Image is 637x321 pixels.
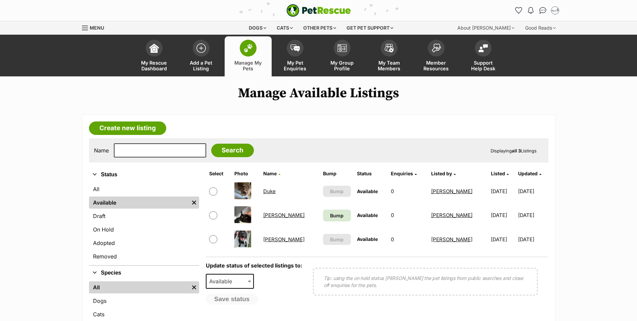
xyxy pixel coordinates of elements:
[528,7,533,14] img: notifications-46538b983faf8c2785f20acdc204bb7945ddae34d4c08c2a6579f10ce5e182be.svg
[263,212,305,218] a: [PERSON_NAME]
[263,171,277,176] span: Name
[207,277,239,286] span: Available
[518,180,547,203] td: [DATE]
[374,60,404,71] span: My Team Members
[357,188,378,194] span: Available
[206,294,258,305] button: Save status
[413,36,460,76] a: Member Resources
[468,60,498,71] span: Support Help Desk
[323,210,351,221] a: Bump
[488,204,517,227] td: [DATE]
[421,60,451,71] span: Member Resources
[207,168,231,179] th: Select
[89,170,199,179] button: Status
[89,182,199,265] div: Status
[189,197,199,209] a: Remove filter
[431,171,452,176] span: Listed by
[538,5,548,16] a: Conversations
[460,36,507,76] a: Support Help Desk
[320,168,354,179] th: Bump
[319,36,366,76] a: My Group Profile
[263,236,305,243] a: [PERSON_NAME]
[513,5,524,16] a: Favourites
[354,168,388,179] th: Status
[366,36,413,76] a: My Team Members
[280,60,310,71] span: My Pet Enquiries
[196,43,206,53] img: add-pet-listing-icon-0afa8454b4691262ce3f59096e99ab1cd57d4a30225e0717b998d2c9b9846f56.svg
[330,212,344,219] span: Bump
[391,171,417,176] a: Enquiries
[149,43,159,53] img: dashboard-icon-eb2f2d2d3e046f16d808141f083e7271f6b2e854fb5c12c21221c1fb7104beca.svg
[323,234,351,245] button: Bump
[189,281,199,293] a: Remove filter
[89,121,166,135] a: Create new listing
[342,21,398,35] div: Get pet support
[206,262,302,269] label: Update status of selected listings to:
[488,228,517,251] td: [DATE]
[330,236,344,243] span: Bump
[479,44,488,52] img: help-desk-icon-fdf02630f3aa405de69fd3d07c3f3aa587a6932b1a1747fa1d2bba05be0121f9.svg
[431,188,472,194] a: [PERSON_NAME]
[211,144,254,157] input: Search
[488,180,517,203] td: [DATE]
[391,171,413,176] span: translation missing: en.admin.listings.index.attributes.enquiries
[286,4,351,17] img: logo-e224e6f780fb5917bec1dbf3a21bbac754714ae5b6737aabdf751b685950b380.svg
[550,5,560,16] button: My account
[431,43,441,52] img: member-resources-icon-8e73f808a243e03378d46382f2149f9095a855e16c252ad45f914b54edf8863c.svg
[513,5,560,16] ul: Account quick links
[82,21,109,33] a: Menu
[518,171,541,176] a: Updated
[337,44,347,52] img: group-profile-icon-3fa3cf56718a62981997c0bc7e787c4b2cf8bcc04b72c1350f741eb67cf2f40e.svg
[131,36,178,76] a: My Rescue Dashboard
[518,204,547,227] td: [DATE]
[263,171,280,176] a: Name
[324,275,527,289] p: Tip: using the on hold status [PERSON_NAME] the pet listings from public searches and close off e...
[263,188,276,194] a: Duke
[384,44,394,52] img: team-members-icon-5396bd8760b3fe7c0b43da4ab00e1e3bb1a5d9ba89233759b79545d2d3fc5d0d.svg
[431,212,472,218] a: [PERSON_NAME]
[89,295,199,307] a: Dogs
[206,274,254,289] span: Available
[431,171,456,176] a: Listed by
[90,25,104,31] span: Menu
[272,36,319,76] a: My Pet Enquiries
[357,236,378,242] span: Available
[233,60,263,71] span: Manage My Pets
[89,223,199,236] a: On Hold
[89,269,199,277] button: Species
[139,60,169,71] span: My Rescue Dashboard
[431,236,472,243] a: [PERSON_NAME]
[491,171,505,176] span: Listed
[518,228,547,251] td: [DATE]
[520,21,560,35] div: Good Reads
[323,186,351,197] button: Bump
[244,21,271,35] div: Dogs
[186,60,216,71] span: Add a Pet Listing
[243,44,253,52] img: manage-my-pets-icon-02211641906a0b7f246fdf0571729dbe1e7629f14944591b6c1af311fb30b64b.svg
[388,204,428,227] td: 0
[299,21,341,35] div: Other pets
[388,180,428,203] td: 0
[357,212,378,218] span: Available
[89,308,199,320] a: Cats
[286,4,351,17] a: PetRescue
[272,21,298,35] div: Cats
[232,168,260,179] th: Photo
[89,197,189,209] a: Available
[552,7,558,14] img: Taylor Lalchere profile pic
[89,281,189,293] a: All
[491,148,537,153] span: Displaying Listings
[539,7,546,14] img: chat-41dd97257d64d25036548639549fe6c8038ab92f7586957e7f3b1b290dea8141.svg
[518,171,538,176] span: Updated
[89,210,199,222] a: Draft
[512,148,521,153] strong: all 3
[225,36,272,76] a: Manage My Pets
[330,188,344,195] span: Bump
[327,60,357,71] span: My Group Profile
[388,228,428,251] td: 0
[453,21,519,35] div: About [PERSON_NAME]
[94,147,109,153] label: Name
[290,44,300,52] img: pet-enquiries-icon-7e3ad2cf08bfb03b45e93fb7055b45f3efa6380592205ae92323e6603595dc1f.svg
[526,5,536,16] button: Notifications
[89,237,199,249] a: Adopted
